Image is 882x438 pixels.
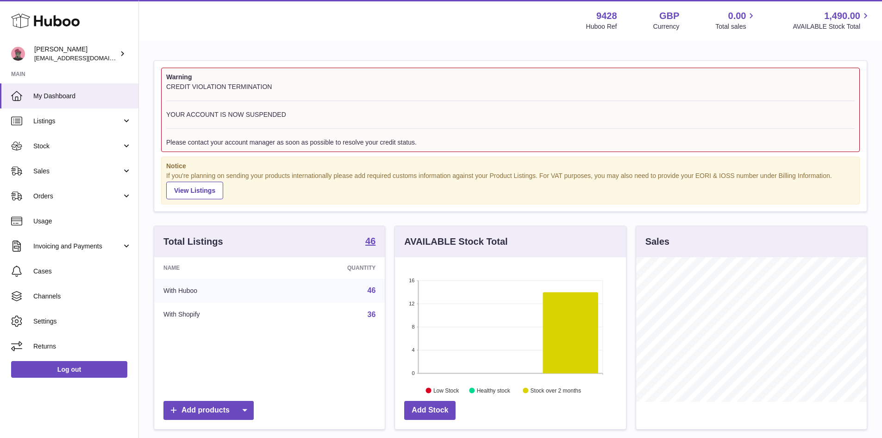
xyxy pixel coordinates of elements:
[645,235,669,248] h3: Sales
[166,83,855,147] div: CREDIT VIOLATION TERMINATION YOUR ACCOUNT IS NOW SUSPENDED Please contact your account manager as...
[412,347,415,353] text: 4
[34,45,118,63] div: [PERSON_NAME]
[433,387,459,394] text: Low Stock
[728,10,746,22] span: 0.00
[824,10,860,22] span: 1,490.00
[34,54,136,62] span: [EMAIL_ADDRESS][DOMAIN_NAME]
[166,162,855,171] strong: Notice
[33,92,131,101] span: My Dashboard
[33,192,122,201] span: Orders
[793,22,871,31] span: AVAILABLE Stock Total
[163,235,223,248] h3: Total Listings
[33,167,122,176] span: Sales
[166,73,855,82] strong: Warning
[166,182,223,199] a: View Listings
[11,47,25,61] img: internalAdmin-9428@internal.huboo.com
[11,361,127,378] a: Log out
[715,10,757,31] a: 0.00 Total sales
[409,301,415,306] text: 12
[279,257,385,279] th: Quantity
[33,292,131,301] span: Channels
[368,311,376,318] a: 36
[477,387,511,394] text: Healthy stock
[531,387,581,394] text: Stock over 2 months
[33,267,131,276] span: Cases
[33,117,122,126] span: Listings
[33,317,131,326] span: Settings
[412,324,415,330] text: 8
[715,22,757,31] span: Total sales
[154,257,279,279] th: Name
[33,242,122,251] span: Invoicing and Payments
[33,142,122,151] span: Stock
[412,370,415,376] text: 0
[404,401,456,420] a: Add Stock
[154,279,279,303] td: With Huboo
[365,236,375,248] a: 46
[586,22,617,31] div: Huboo Ref
[365,236,375,246] strong: 46
[793,10,871,31] a: 1,490.00 AVAILABLE Stock Total
[166,171,855,199] div: If you're planning on sending your products internationally please add required customs informati...
[33,217,131,226] span: Usage
[154,303,279,327] td: With Shopify
[659,10,679,22] strong: GBP
[368,286,376,294] a: 46
[163,401,254,420] a: Add products
[596,10,617,22] strong: 9428
[653,22,680,31] div: Currency
[33,342,131,351] span: Returns
[404,235,507,248] h3: AVAILABLE Stock Total
[409,278,415,283] text: 16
